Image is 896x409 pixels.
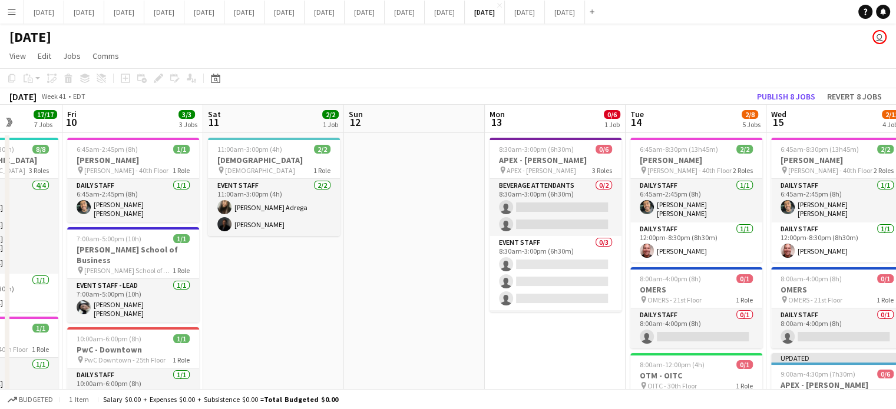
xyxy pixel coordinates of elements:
[224,1,264,24] button: [DATE]
[630,179,762,222] app-card-role: Daily Staff1/16:45am-2:45pm (8h)[PERSON_NAME] [PERSON_NAME]
[490,236,621,310] app-card-role: Event Staff0/38:30am-3:00pm (6h30m)
[877,295,894,304] span: 1 Role
[640,360,705,369] span: 8:00am-12:00pm (4h)
[103,395,338,404] div: Salary $0.00 + Expenses $0.00 + Subsistence $0.00 =
[9,51,26,61] span: View
[32,324,49,332] span: 1/1
[347,115,363,129] span: 12
[6,393,55,406] button: Budgeted
[630,308,762,348] app-card-role: Daily Staff0/18:00am-4:00pm (8h)
[34,120,57,129] div: 7 Jobs
[305,1,345,24] button: [DATE]
[490,155,621,165] h3: APEX - [PERSON_NAME]
[874,166,894,175] span: 2 Roles
[33,48,56,64] a: Edit
[877,274,894,283] span: 0/1
[5,48,31,64] a: View
[490,109,505,119] span: Mon
[822,89,887,104] button: Revert 8 jobs
[647,295,702,304] span: OMERS - 21st Floor
[32,345,49,354] span: 1 Role
[349,109,363,119] span: Sun
[630,155,762,165] h3: [PERSON_NAME]
[58,48,85,64] a: Jobs
[73,92,85,101] div: EDT
[788,295,842,304] span: OMERS - 21st Floor
[505,1,545,24] button: [DATE]
[630,109,644,119] span: Tue
[781,370,855,378] span: 9:00am-4:30pm (7h30m)
[630,370,762,381] h3: OTM - OITC
[77,234,141,243] span: 7:00am-5:00pm (10h)
[39,92,68,101] span: Week 41
[144,1,184,24] button: [DATE]
[264,395,338,404] span: Total Budgeted $0.00
[67,368,199,408] app-card-role: Daily Staff1/110:00am-6:00pm (8h)[PERSON_NAME]
[323,120,338,129] div: 1 Job
[488,115,505,129] span: 13
[345,1,385,24] button: [DATE]
[490,138,621,312] app-job-card: 8:30am-3:00pm (6h30m)0/6APEX - [PERSON_NAME] APEX - [PERSON_NAME]3 RolesBeverage Attendants0/28:3...
[77,334,141,343] span: 10:00am-6:00pm (8h)
[629,115,644,129] span: 14
[736,145,753,154] span: 2/2
[490,179,621,236] app-card-role: Beverage Attendants0/28:30am-3:00pm (6h30m)
[736,360,753,369] span: 0/1
[769,115,786,129] span: 15
[29,166,49,175] span: 3 Roles
[425,1,465,24] button: [DATE]
[877,145,894,154] span: 2/2
[499,145,574,154] span: 8:30am-3:00pm (6h30m)
[24,1,64,24] button: [DATE]
[630,284,762,295] h3: OMERS
[208,155,340,165] h3: [DEMOGRAPHIC_DATA]
[84,266,173,275] span: [PERSON_NAME] School of Business - 30th Floor
[736,381,753,390] span: 1 Role
[872,30,887,44] app-user-avatar: Jolanta Rokowski
[225,166,295,175] span: [DEMOGRAPHIC_DATA]
[507,166,576,175] span: APEX - [PERSON_NAME]
[736,295,753,304] span: 1 Role
[88,48,124,64] a: Comms
[32,145,49,154] span: 8/8
[184,1,224,24] button: [DATE]
[84,166,168,175] span: [PERSON_NAME] - 40th Floor
[173,334,190,343] span: 1/1
[92,51,119,61] span: Comms
[65,115,77,129] span: 10
[322,110,339,119] span: 2/2
[34,110,57,119] span: 17/17
[647,381,697,390] span: OITC - 30th Floor
[9,28,51,46] h1: [DATE]
[604,120,620,129] div: 1 Job
[173,166,190,175] span: 1 Role
[596,145,612,154] span: 0/6
[67,327,199,408] app-job-card: 10:00am-6:00pm (8h)1/1PwC - Downtown PwC Downtown - 25th Floor1 RoleDaily Staff1/110:00am-6:00pm ...
[771,109,786,119] span: Wed
[208,179,340,236] app-card-role: Event Staff2/211:00am-3:00pm (4h)[PERSON_NAME] Adrega[PERSON_NAME]
[38,51,51,61] span: Edit
[313,166,330,175] span: 1 Role
[178,110,195,119] span: 3/3
[64,1,104,24] button: [DATE]
[788,166,872,175] span: [PERSON_NAME] - 40th Floor
[67,227,199,322] app-job-card: 7:00am-5:00pm (10h)1/1[PERSON_NAME] School of Business [PERSON_NAME] School of Business - 30th Fl...
[877,370,894,378] span: 0/6
[781,145,859,154] span: 6:45am-8:30pm (13h45m)
[67,244,199,265] h3: [PERSON_NAME] School of Business
[65,395,93,404] span: 1 item
[742,110,758,119] span: 2/8
[173,145,190,154] span: 1/1
[314,145,330,154] span: 2/2
[208,138,340,236] app-job-card: 11:00am-3:00pm (4h)2/2[DEMOGRAPHIC_DATA] [DEMOGRAPHIC_DATA]1 RoleEvent Staff2/211:00am-3:00pm (4h...
[19,395,53,404] span: Budgeted
[630,267,762,348] app-job-card: 8:00am-4:00pm (8h)0/1OMERS OMERS - 21st Floor1 RoleDaily Staff0/18:00am-4:00pm (8h)
[9,91,37,102] div: [DATE]
[173,355,190,364] span: 1 Role
[77,145,138,154] span: 6:45am-2:45pm (8h)
[604,110,620,119] span: 0/6
[742,120,761,129] div: 5 Jobs
[640,145,718,154] span: 6:45am-8:30pm (13h45m)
